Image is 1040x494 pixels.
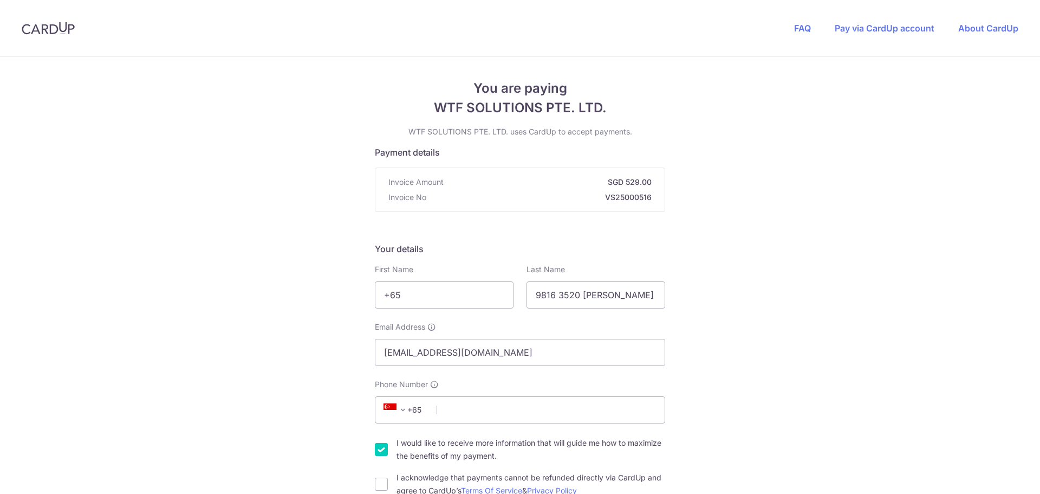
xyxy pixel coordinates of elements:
label: First Name [375,264,413,275]
input: First name [375,281,513,309]
a: FAQ [794,23,811,34]
img: CardUp [22,22,75,35]
span: WTF SOLUTIONS PTE. LTD. [375,98,665,118]
strong: SGD 529.00 [448,177,652,188]
label: I would like to receive more information that will guide me how to maximize the benefits of my pa... [396,437,665,463]
a: About CardUp [958,23,1018,34]
span: +65 [383,403,409,416]
p: WTF SOLUTIONS PTE. LTD. uses CardUp to accept payments. [375,126,665,137]
h5: Payment details [375,146,665,159]
span: Phone Number [375,379,428,390]
span: Invoice Amount [388,177,444,188]
a: Pay via CardUp account [835,23,934,34]
span: Email Address [375,322,425,332]
span: Invoice No [388,192,426,203]
label: Last Name [526,264,565,275]
strong: VS25000516 [431,192,652,203]
h5: Your details [375,242,665,255]
span: +65 [380,403,429,416]
input: Email address [375,339,665,366]
input: Last name [526,281,665,309]
span: You are paying [375,79,665,98]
